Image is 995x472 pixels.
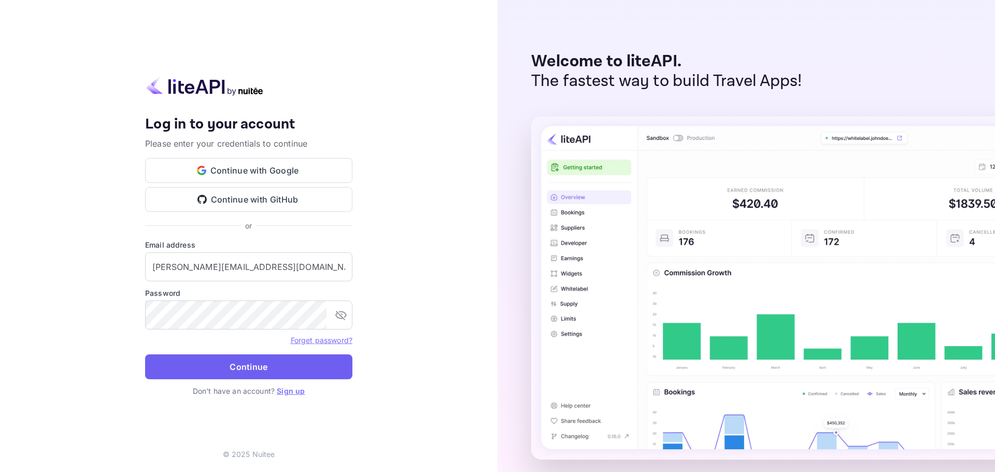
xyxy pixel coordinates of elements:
[245,220,252,231] p: or
[223,449,275,460] p: © 2025 Nuitee
[145,158,352,183] button: Continue with Google
[145,288,352,298] label: Password
[145,116,352,134] h4: Log in to your account
[531,52,802,71] p: Welcome to liteAPI.
[531,71,802,91] p: The fastest way to build Travel Apps!
[277,387,305,395] a: Sign up
[145,252,352,281] input: Enter your email address
[145,354,352,379] button: Continue
[145,137,352,150] p: Please enter your credentials to continue
[145,76,264,96] img: liteapi
[145,187,352,212] button: Continue with GitHub
[145,385,352,396] p: Don't have an account?
[291,335,352,345] a: Forget password?
[291,336,352,345] a: Forget password?
[331,305,351,325] button: toggle password visibility
[145,239,352,250] label: Email address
